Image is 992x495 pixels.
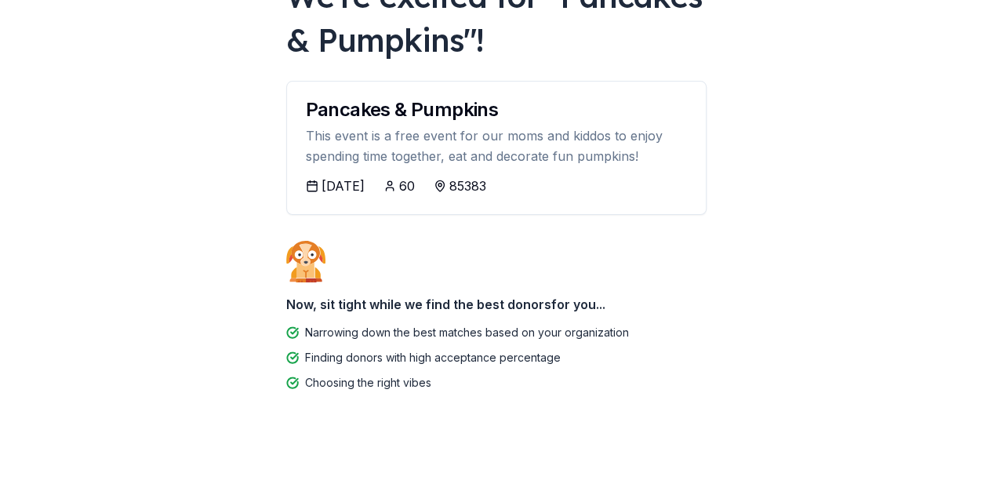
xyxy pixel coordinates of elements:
[322,177,365,195] div: [DATE]
[286,289,707,320] div: Now, sit tight while we find the best donors for you...
[306,100,687,119] div: Pancakes & Pumpkins
[305,373,431,392] div: Choosing the right vibes
[449,177,486,195] div: 85383
[306,126,687,167] div: This event is a free event for our moms and kiddos to enjoy spending time together, eat and decor...
[286,240,325,282] img: Dog waiting patiently
[305,348,561,367] div: Finding donors with high acceptance percentage
[305,323,629,342] div: Narrowing down the best matches based on your organization
[399,177,415,195] div: 60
